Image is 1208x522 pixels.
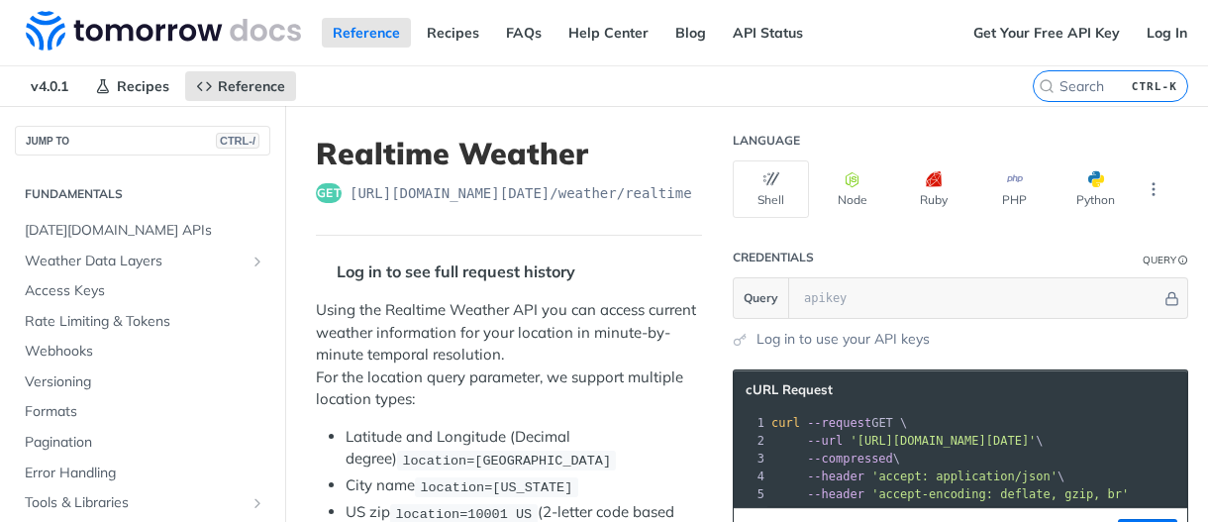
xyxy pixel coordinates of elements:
span: location=[GEOGRAPHIC_DATA] [402,453,611,468]
span: 'accept-encoding: deflate, gzip, br' [871,487,1129,501]
span: curl [771,416,800,430]
span: --url [807,434,843,448]
span: CTRL-/ [216,133,259,149]
span: --header [807,487,864,501]
a: Weather Data LayersShow subpages for Weather Data Layers [15,247,270,276]
span: https://api.tomorrow.io/v4/weather/realtime [350,183,692,203]
span: --compressed [807,452,893,466]
a: Rate Limiting & Tokens [15,307,270,337]
span: location=[US_STATE] [420,479,572,494]
span: Versioning [25,372,265,392]
button: PHP [976,160,1053,218]
img: Tomorrow.io Weather API Docs [26,11,301,51]
span: Tools & Libraries [25,493,245,513]
span: 'accept: application/json' [871,470,1057,483]
a: Get Your Free API Key [962,18,1131,48]
a: Log in to use your API keys [756,329,930,350]
button: Shell [733,160,809,218]
a: Reference [185,71,296,101]
span: Formats [25,402,265,422]
span: \ [771,470,1064,483]
div: QueryInformation [1143,253,1188,267]
div: 2 [734,432,767,450]
span: GET \ [771,416,907,430]
div: 4 [734,468,767,485]
span: Webhooks [25,342,265,362]
span: Recipes [117,77,169,95]
li: Latitude and Longitude (Decimal degree) [346,426,702,471]
span: v4.0.1 [20,71,79,101]
a: Versioning [15,367,270,397]
span: Error Handling [25,464,265,483]
div: Credentials [733,250,814,265]
li: City name [346,474,702,497]
span: Weather Data Layers [25,252,245,271]
span: Rate Limiting & Tokens [25,312,265,332]
button: JUMP TOCTRL-/ [15,126,270,156]
a: API Status [722,18,814,48]
a: FAQs [495,18,553,48]
a: Recipes [416,18,490,48]
a: Pagination [15,428,270,458]
span: Query [744,289,778,307]
span: [DATE][DOMAIN_NAME] APIs [25,221,265,241]
span: \ [771,434,1044,448]
button: Show subpages for Tools & Libraries [250,495,265,511]
a: Blog [664,18,717,48]
div: 3 [734,450,767,468]
input: apikey [794,278,1161,318]
a: [DATE][DOMAIN_NAME] APIs [15,216,270,246]
p: Using the Realtime Weather API you can access current weather information for your location in mi... [316,299,702,411]
div: 1 [734,414,767,432]
div: Log in to see full request history [316,260,575,283]
span: location=10001 US [395,506,532,521]
button: Node [814,160,890,218]
a: Recipes [84,71,180,101]
a: Error Handling [15,459,270,488]
span: --request [807,416,871,430]
a: Access Keys [15,276,270,306]
button: Python [1057,160,1134,218]
div: 5 [734,485,767,503]
button: Ruby [895,160,971,218]
span: cURL Request [746,381,833,398]
h2: Fundamentals [15,185,270,203]
span: \ [771,452,900,466]
span: --header [807,470,864,483]
i: Information [1178,256,1188,265]
svg: More ellipsis [1145,180,1162,198]
svg: Search [1039,78,1055,94]
a: Reference [322,18,411,48]
span: Access Keys [25,281,265,301]
button: Hide [1161,288,1182,308]
h1: Realtime Weather [316,136,702,171]
span: Reference [218,77,285,95]
a: Webhooks [15,337,270,366]
div: Query [1143,253,1176,267]
a: Tools & LibrariesShow subpages for Tools & Libraries [15,488,270,518]
button: Show subpages for Weather Data Layers [250,254,265,269]
a: Help Center [557,18,659,48]
kbd: CTRL-K [1127,76,1182,96]
span: get [316,183,342,203]
a: Formats [15,397,270,427]
button: cURL Request [739,380,855,400]
button: Query [734,278,789,318]
a: Log In [1136,18,1198,48]
span: Pagination [25,433,265,453]
span: '[URL][DOMAIN_NAME][DATE]' [850,434,1036,448]
button: More Languages [1139,174,1168,204]
div: Language [733,133,800,149]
